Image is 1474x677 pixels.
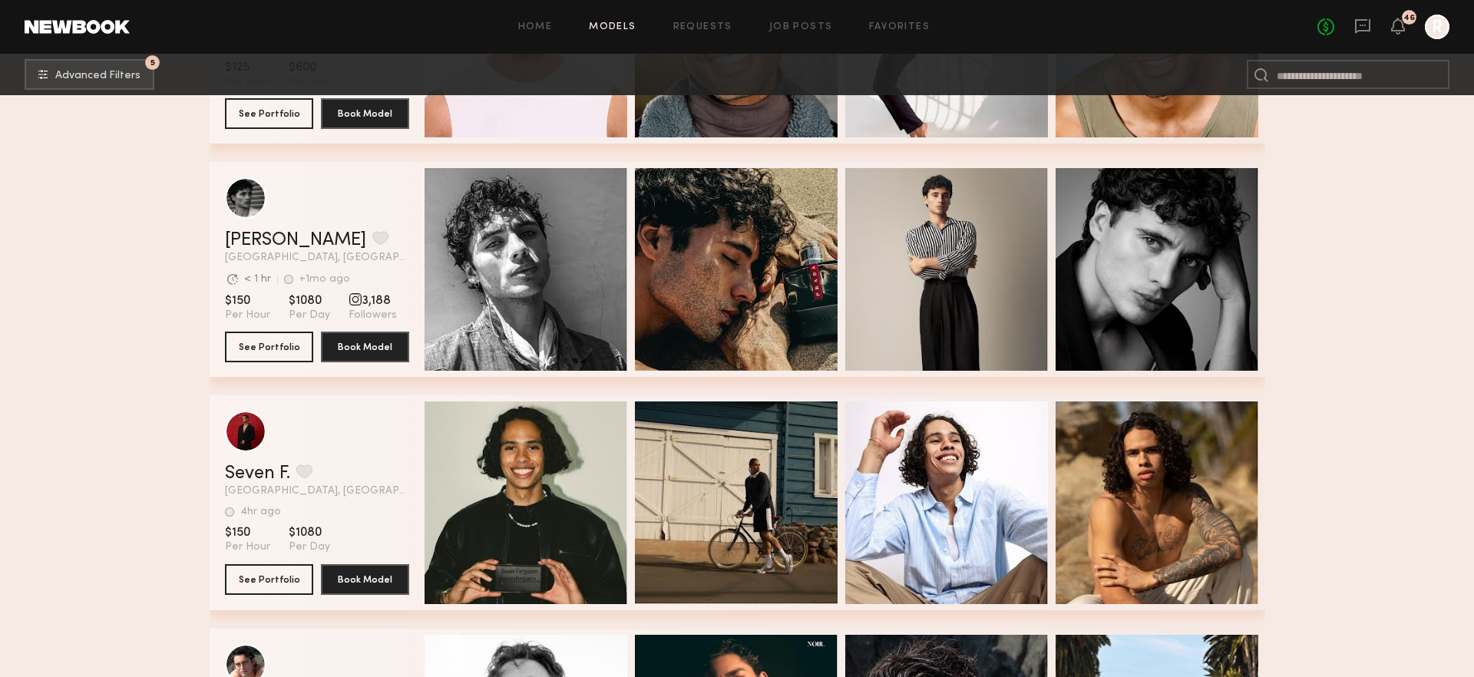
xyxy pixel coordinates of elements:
button: Book Model [321,98,409,129]
a: Favorites [869,22,930,32]
a: [PERSON_NAME] [225,231,366,249]
span: $150 [225,293,270,309]
a: Seven F. [225,464,290,483]
span: $1080 [289,525,330,540]
button: See Portfolio [225,98,313,129]
div: 4hr ago [240,507,281,517]
span: Per Hour [225,309,270,322]
span: 5 [150,59,155,66]
span: [GEOGRAPHIC_DATA], [GEOGRAPHIC_DATA] [225,253,409,263]
button: Book Model [321,332,409,362]
button: See Portfolio [225,332,313,362]
span: Per Day [289,309,330,322]
span: $1080 [289,293,330,309]
a: Models [589,22,636,32]
span: Per Day [289,540,330,554]
span: 3,188 [349,293,397,309]
a: R [1425,15,1449,39]
div: < 1 hr [244,274,271,285]
span: Followers [349,309,397,322]
a: Requests [673,22,732,32]
a: Job Posts [769,22,833,32]
button: See Portfolio [225,564,313,595]
a: Home [518,22,553,32]
span: [GEOGRAPHIC_DATA], [GEOGRAPHIC_DATA] [225,486,409,497]
span: Advanced Filters [55,71,140,81]
span: Per Hour [225,540,270,554]
div: +1mo ago [299,274,350,285]
span: $150 [225,525,270,540]
button: Book Model [321,564,409,595]
button: 5Advanced Filters [25,59,154,90]
div: 46 [1403,14,1415,22]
